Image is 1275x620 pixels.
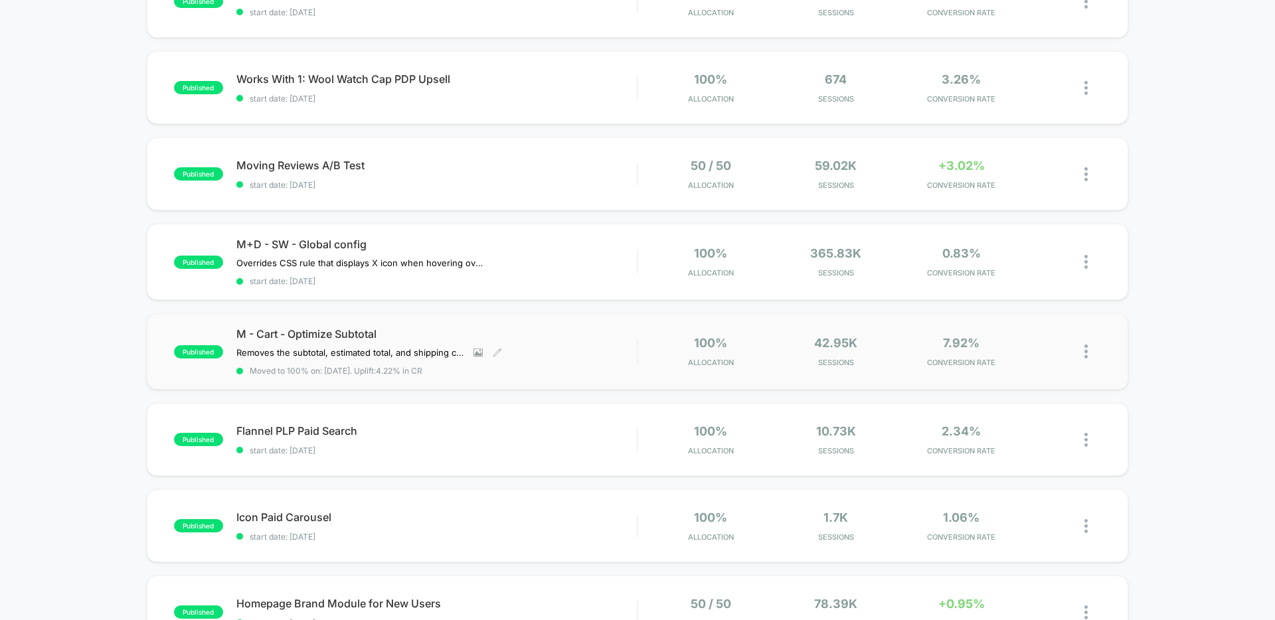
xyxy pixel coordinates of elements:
[236,327,637,341] span: M - Cart - Optimize Subtotal
[902,8,1021,17] span: CONVERSION RATE
[236,180,637,190] span: start date: [DATE]
[902,94,1021,104] span: CONVERSION RATE
[1084,605,1088,619] img: close
[814,597,857,611] span: 78.39k
[1084,519,1088,533] img: close
[236,347,464,358] span: Removes the subtotal, estimated total, and shipping calculated at checkout line.
[777,94,896,104] span: Sessions
[777,268,896,277] span: Sessions
[777,358,896,367] span: Sessions
[777,181,896,190] span: Sessions
[236,532,637,542] span: start date: [DATE]
[236,94,637,104] span: start date: [DATE]
[777,532,896,542] span: Sessions
[902,358,1021,367] span: CONVERSION RATE
[688,94,734,104] span: Allocation
[250,366,422,376] span: Moved to 100% on: [DATE] . Uplift: 4.22% in CR
[902,446,1021,455] span: CONVERSION RATE
[902,268,1021,277] span: CONVERSION RATE
[815,159,857,173] span: 59.02k
[942,424,981,438] span: 2.34%
[938,597,985,611] span: +0.95%
[816,424,856,438] span: 10.73k
[174,81,223,94] span: published
[236,276,637,286] span: start date: [DATE]
[174,256,223,269] span: published
[1084,255,1088,269] img: close
[694,72,727,86] span: 100%
[236,159,637,172] span: Moving Reviews A/B Test
[236,238,637,251] span: M+D - SW - Global config
[777,446,896,455] span: Sessions
[938,159,985,173] span: +3.02%
[694,336,727,350] span: 100%
[943,336,979,350] span: 7.92%
[174,519,223,532] span: published
[236,510,637,524] span: Icon Paid Carousel
[943,510,979,524] span: 1.06%
[691,159,731,173] span: 50 / 50
[1084,81,1088,95] img: close
[236,72,637,86] span: Works With 1: Wool Watch Cap PDP Upsell
[688,532,734,542] span: Allocation
[236,597,637,610] span: Homepage Brand Module for New Users
[174,167,223,181] span: published
[825,72,847,86] span: 674
[236,258,483,268] span: Overrides CSS rule that displays X icon when hovering over anchor tags without a link
[942,246,981,260] span: 0.83%
[236,424,637,437] span: Flannel PLP Paid Search
[688,358,734,367] span: Allocation
[174,345,223,358] span: published
[814,336,857,350] span: 42.95k
[1084,345,1088,358] img: close
[688,8,734,17] span: Allocation
[1084,433,1088,447] img: close
[688,181,734,190] span: Allocation
[777,8,896,17] span: Sessions
[942,72,981,86] span: 3.26%
[694,246,727,260] span: 100%
[236,445,637,455] span: start date: [DATE]
[688,446,734,455] span: Allocation
[691,597,731,611] span: 50 / 50
[236,7,637,17] span: start date: [DATE]
[823,510,848,524] span: 1.7k
[810,246,861,260] span: 365.83k
[174,605,223,619] span: published
[1084,167,1088,181] img: close
[694,424,727,438] span: 100%
[688,268,734,277] span: Allocation
[902,532,1021,542] span: CONVERSION RATE
[694,510,727,524] span: 100%
[902,181,1021,190] span: CONVERSION RATE
[174,433,223,446] span: published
